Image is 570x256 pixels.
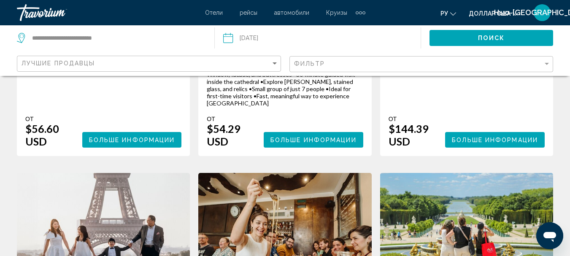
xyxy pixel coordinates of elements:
[22,60,278,67] mat-select: Sort by
[430,30,553,46] button: Поиск
[207,115,264,122] div: От
[440,7,456,19] button: Изменить язык
[289,56,554,73] button: Filter
[82,132,182,148] button: Больше информации
[205,9,223,16] a: Отели
[294,60,325,67] span: Фильтр
[469,7,519,19] button: Изменить валюту
[531,4,553,22] button: Меню пользователя
[89,137,175,143] span: Больше информации
[469,10,511,17] font: доллар США
[17,4,197,21] a: Травориум
[445,132,545,148] button: Больше информации
[389,115,446,122] div: От
[25,115,82,122] div: От
[274,9,309,16] a: автомобили
[389,122,446,148] div: $144.39 USD
[270,137,357,143] span: Больше информации
[223,25,421,51] button: Date: Aug 20, 2025
[240,9,257,16] a: рейсы
[536,222,563,249] iframe: Кнопка запуска окна обмена сообщениями
[207,122,264,148] div: $54.29 USD
[440,10,448,17] font: ру
[264,132,363,148] button: Больше информации
[25,122,82,148] div: $56.60 USD
[22,60,95,67] span: Лучшие продавцы
[478,35,505,42] span: Поиск
[326,9,347,16] a: Круизы
[356,6,365,19] button: Дополнительные элементы навигации
[452,137,538,143] span: Больше информации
